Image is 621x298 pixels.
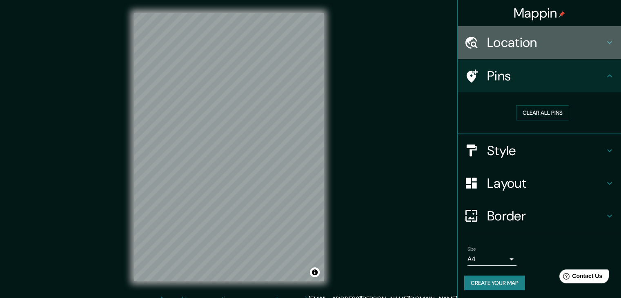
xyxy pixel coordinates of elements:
[487,34,605,51] h4: Location
[310,267,320,277] button: Toggle attribution
[467,245,476,252] label: Size
[467,253,516,266] div: A4
[458,167,621,200] div: Layout
[487,68,605,84] h4: Pins
[487,175,605,191] h4: Layout
[487,208,605,224] h4: Border
[548,266,612,289] iframe: Help widget launcher
[458,134,621,167] div: Style
[458,26,621,59] div: Location
[514,5,565,21] h4: Mappin
[458,200,621,232] div: Border
[458,60,621,92] div: Pins
[516,105,569,120] button: Clear all pins
[559,11,565,18] img: pin-icon.png
[487,142,605,159] h4: Style
[464,276,525,291] button: Create your map
[134,13,324,281] canvas: Map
